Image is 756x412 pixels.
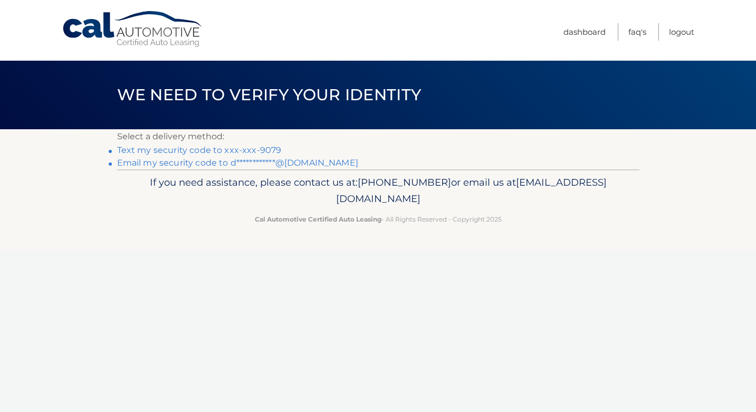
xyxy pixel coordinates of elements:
a: Text my security code to xxx-xxx-9079 [117,145,282,155]
p: - All Rights Reserved - Copyright 2025 [124,214,633,225]
a: Cal Automotive [62,11,204,48]
span: [PHONE_NUMBER] [358,176,451,188]
a: Logout [669,23,694,41]
a: Dashboard [563,23,606,41]
span: We need to verify your identity [117,85,422,104]
p: Select a delivery method: [117,129,639,144]
p: If you need assistance, please contact us at: or email us at [124,174,633,208]
strong: Cal Automotive Certified Auto Leasing [255,215,381,223]
a: FAQ's [628,23,646,41]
